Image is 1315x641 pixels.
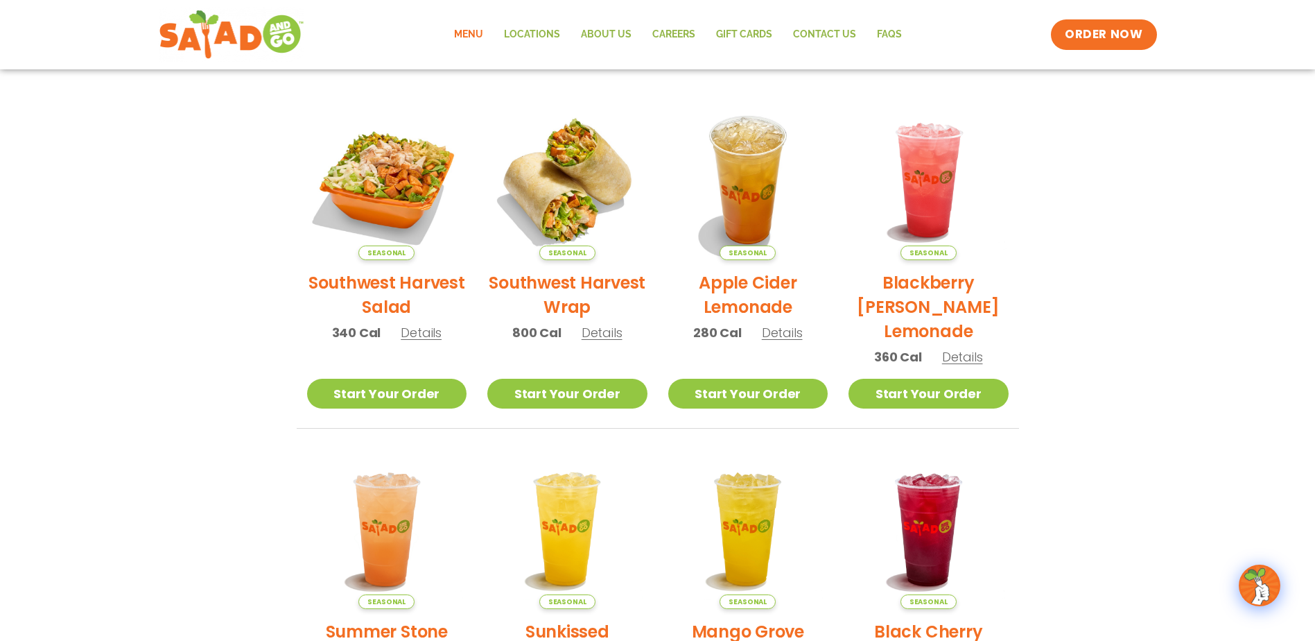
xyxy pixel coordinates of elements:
img: Product photo for Summer Stone Fruit Lemonade [307,450,467,610]
a: Menu [444,19,494,51]
a: ORDER NOW [1051,19,1156,50]
span: Seasonal [720,595,776,609]
img: Product photo for Apple Cider Lemonade [668,100,828,260]
span: Details [401,324,442,341]
img: Product photo for Mango Grove Lemonade [668,450,828,610]
span: Seasonal [539,595,595,609]
a: Start Your Order [668,379,828,409]
a: GIFT CARDS [706,19,783,51]
span: Details [942,348,983,366]
span: ORDER NOW [1065,26,1142,43]
a: Contact Us [783,19,866,51]
span: Details [582,324,622,341]
nav: Menu [444,19,912,51]
img: Product photo for Blackberry Bramble Lemonade [848,100,1009,260]
span: Seasonal [900,595,957,609]
span: Seasonal [358,246,415,260]
h2: Blackberry [PERSON_NAME] Lemonade [848,271,1009,343]
a: Start Your Order [848,379,1009,409]
a: Locations [494,19,571,51]
span: 280 Cal [693,323,742,342]
span: 360 Cal [874,348,922,366]
span: Details [762,324,803,341]
span: 800 Cal [512,323,561,342]
img: Product photo for Southwest Harvest Wrap [487,100,647,260]
img: wpChatIcon [1240,566,1279,605]
img: Product photo for Southwest Harvest Salad [307,100,467,260]
h2: Southwest Harvest Salad [307,271,467,319]
img: Product photo for Black Cherry Orchard Lemonade [848,450,1009,610]
span: Seasonal [539,246,595,260]
a: Careers [642,19,706,51]
span: Seasonal [900,246,957,260]
span: 340 Cal [332,323,381,342]
a: Start Your Order [487,379,647,409]
h2: Apple Cider Lemonade [668,271,828,319]
img: new-SAG-logo-768×292 [159,7,305,62]
span: Seasonal [720,246,776,260]
a: FAQs [866,19,912,51]
a: About Us [571,19,642,51]
img: Product photo for Sunkissed Yuzu Lemonade [487,450,647,610]
span: Seasonal [358,595,415,609]
h2: Southwest Harvest Wrap [487,271,647,319]
a: Start Your Order [307,379,467,409]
